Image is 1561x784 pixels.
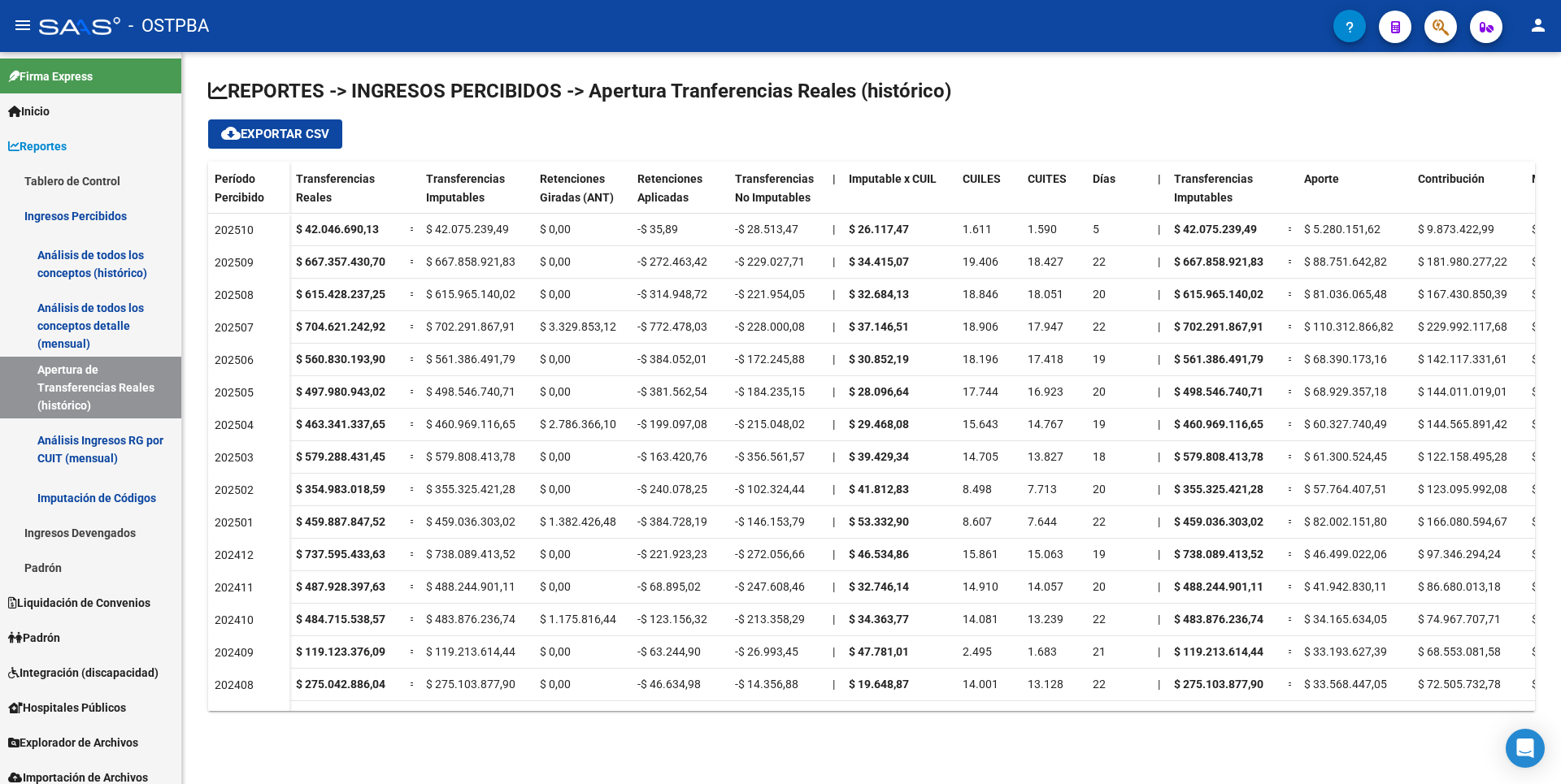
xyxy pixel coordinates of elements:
[735,353,805,366] span: -$ 172.245,88
[296,288,385,301] strong: $ 615.428.237,25
[833,418,835,431] span: |
[410,613,416,626] span: =
[410,223,416,236] span: =
[540,288,571,301] span: $ 0,00
[637,320,707,333] span: -$ 772.478,03
[426,483,515,496] span: $ 355.325.421,28
[1093,418,1106,431] span: 19
[963,515,992,528] span: 8.607
[833,255,835,268] span: |
[410,320,416,333] span: =
[1304,483,1387,496] span: $ 57.764.407,51
[410,385,416,398] span: =
[540,353,571,366] span: $ 0,00
[637,613,707,626] span: -$ 123.156,32
[1418,418,1507,431] span: $ 144.565.891,42
[849,515,909,528] strong: $ 53.332,90
[1418,548,1501,561] span: $ 97.346.294,24
[1506,729,1545,768] div: Open Intercom Messenger
[540,548,571,561] span: $ 0,00
[1304,385,1387,398] span: $ 68.929.357,18
[963,353,998,366] span: 18.196
[540,418,616,431] span: $ 2.786.366,10
[1288,515,1294,528] span: =
[410,678,416,691] span: =
[1174,450,1263,463] strong: $ 579.808.413,78
[1158,580,1160,593] span: |
[426,418,515,431] span: $ 460.969.116,65
[963,418,998,431] span: 15.643
[426,320,515,333] span: $ 702.291.867,91
[410,580,416,593] span: =
[426,580,515,593] span: $ 488.244.901,11
[1304,613,1387,626] span: $ 34.165.634,05
[1288,483,1294,496] span: =
[1174,613,1263,626] strong: $ 483.876.236,74
[215,386,254,399] span: 202505
[637,255,707,268] span: -$ 272.463,42
[637,418,707,431] span: -$ 199.097,08
[296,385,385,398] strong: $ 497.980.943,02
[735,172,814,204] span: Transferencias No Imputables
[215,321,254,334] span: 202507
[833,320,835,333] span: |
[963,548,998,561] span: 15.861
[735,450,805,463] span: -$ 356.561,57
[637,450,707,463] span: -$ 163.420,76
[289,162,403,230] datatable-header-cell: Transferencias Reales
[735,385,805,398] span: -$ 184.235,15
[1288,548,1294,561] span: =
[849,548,909,561] strong: $ 46.534,86
[1288,580,1294,593] span: =
[963,678,998,691] span: 14.001
[1158,613,1160,626] span: |
[1028,385,1063,398] span: 16.923
[540,255,571,268] span: $ 0,00
[833,172,836,185] span: |
[1174,483,1263,496] strong: $ 355.325.421,28
[221,127,329,141] span: Exportar CSV
[540,320,616,333] span: $ 3.329.853,12
[1093,678,1106,691] span: 22
[1288,320,1294,333] span: =
[410,483,416,496] span: =
[963,483,992,496] span: 8.498
[1028,515,1057,528] span: 7.644
[1028,580,1063,593] span: 14.057
[1288,385,1294,398] span: =
[426,172,505,204] span: Transferencias Imputables
[963,450,998,463] span: 14.705
[849,353,909,366] strong: $ 30.852,19
[1093,450,1106,463] span: 18
[296,548,385,561] strong: $ 737.595.433,63
[637,223,678,236] span: -$ 35,89
[1304,288,1387,301] span: $ 81.036.065,48
[410,548,416,561] span: =
[540,172,614,204] span: Retenciones Giradas (ANT)
[296,645,385,658] strong: $ 119.123.376,09
[1304,678,1387,691] span: $ 33.568.447,05
[963,613,998,626] span: 14.081
[410,288,416,301] span: =
[215,483,254,496] span: 202502
[849,483,909,496] strong: $ 41.812,83
[1288,678,1294,691] span: =
[1158,450,1160,463] span: |
[1174,418,1263,431] strong: $ 460.969.116,65
[963,580,998,593] span: 14.910
[426,450,515,463] span: $ 579.808.413,78
[833,580,835,593] span: |
[296,613,385,626] strong: $ 484.715.538,57
[1411,162,1525,230] datatable-header-cell: Contribución
[540,645,571,658] span: $ 0,00
[426,515,515,528] span: $ 459.036.303,02
[637,678,701,691] span: -$ 46.634,98
[849,418,909,431] strong: $ 29.468,08
[215,223,254,236] span: 202510
[833,223,835,236] span: |
[410,255,416,268] span: =
[735,223,798,236] span: -$ 28.513,47
[1304,353,1387,366] span: $ 68.390.173,16
[963,320,998,333] span: 18.906
[963,645,992,658] span: 2.495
